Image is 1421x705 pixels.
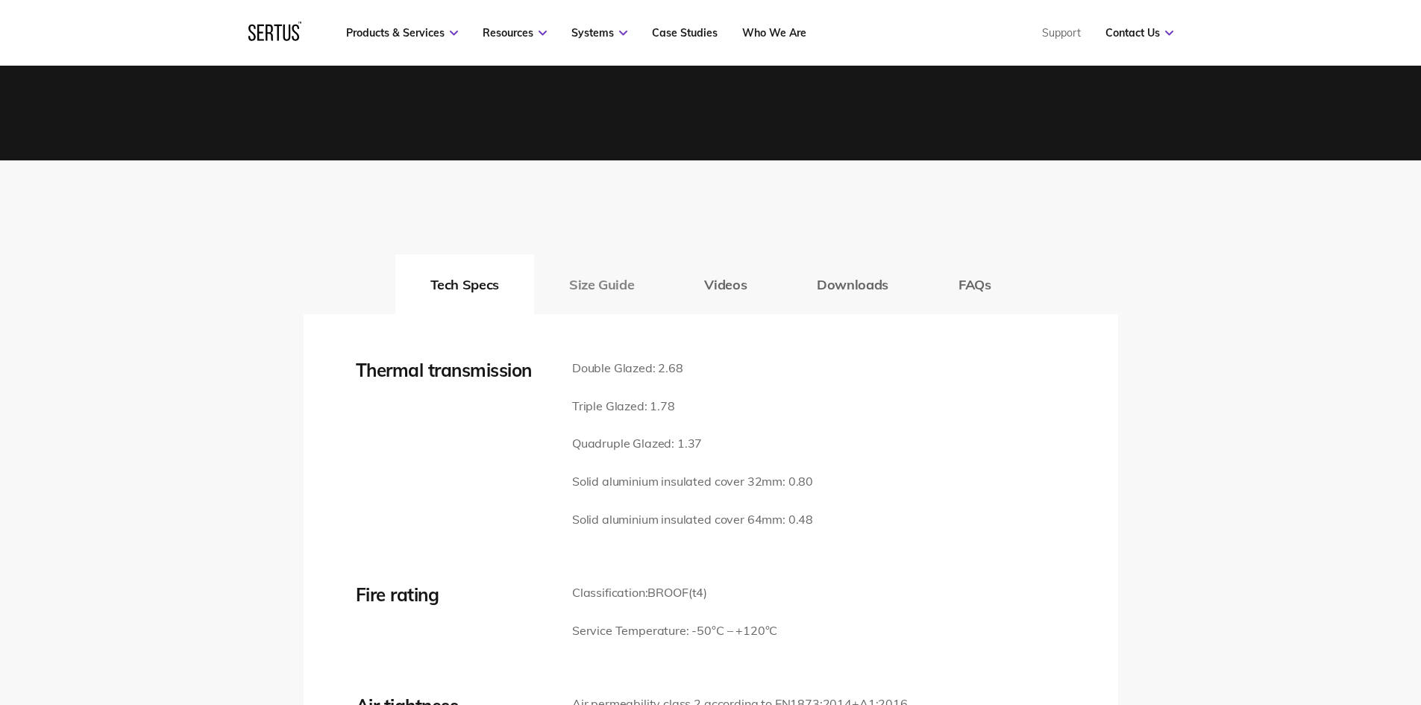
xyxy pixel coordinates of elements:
button: Videos [669,254,782,314]
p: Solid aluminium insulated cover 64mm: 0.48 [572,510,813,530]
a: Case Studies [652,26,718,40]
a: Systems [571,26,627,40]
p: Classification: [572,583,777,603]
a: Contact Us [1105,26,1173,40]
a: Products & Services [346,26,458,40]
p: Service Temperature: -50°C – +120°C [572,621,777,641]
span: (t4) [688,585,707,600]
p: Solid aluminium insulated cover 32mm: 0.80 [572,472,813,492]
span: B [647,585,656,600]
div: Thermal transmission [356,359,550,381]
span: ROOF [656,585,688,600]
button: Downloads [782,254,923,314]
button: FAQs [923,254,1026,314]
p: Quadruple Glazed: 1.37 [572,434,813,454]
p: Double Glazed: 2.68 [572,359,813,378]
iframe: Chat Widget [1152,532,1421,705]
div: Fire rating [356,583,550,606]
button: Size Guide [534,254,669,314]
p: Triple Glazed: 1.78 [572,397,813,416]
a: Support [1042,26,1081,40]
a: Who We Are [742,26,806,40]
a: Resources [483,26,547,40]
